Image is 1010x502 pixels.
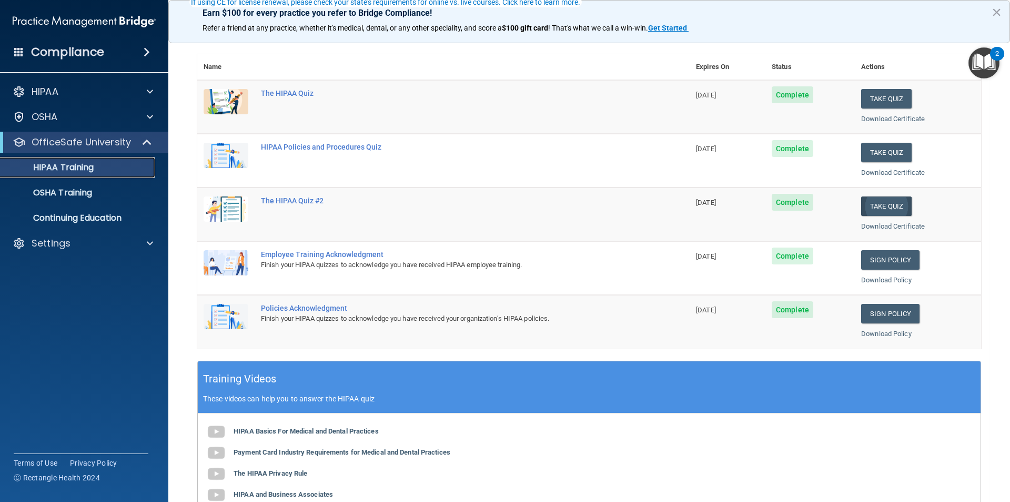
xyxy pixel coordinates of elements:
button: Take Quiz [861,196,912,216]
p: These videos can help you to answer the HIPAA quiz [203,395,975,403]
p: Continuing Education [7,213,150,223]
strong: Get Started [648,24,687,32]
th: Name [197,54,255,80]
img: PMB logo [13,11,156,32]
span: Complete [772,301,813,318]
a: Sign Policy [861,304,920,323]
button: Take Quiz [861,89,912,109]
b: The HIPAA Privacy Rule [234,469,307,477]
span: Complete [772,140,813,157]
span: ! That's what we call a win-win. [548,24,648,32]
a: Download Certificate [861,115,925,123]
span: [DATE] [696,199,716,206]
button: Close [992,4,1002,21]
div: The HIPAA Quiz [261,89,637,97]
span: Refer a friend at any practice, whether it's medical, dental, or any other speciality, and score a [203,24,502,32]
div: Policies Acknowledgment [261,304,637,312]
img: gray_youtube_icon.38fcd6cc.png [206,464,227,485]
img: gray_youtube_icon.38fcd6cc.png [206,442,227,464]
div: The HIPAA Quiz #2 [261,196,637,205]
div: Employee Training Acknowledgment [261,250,637,259]
div: HIPAA Policies and Procedures Quiz [261,143,637,151]
a: Privacy Policy [70,458,117,468]
span: Ⓒ Rectangle Health 2024 [14,473,100,483]
button: Open Resource Center, 2 new notifications [968,47,999,78]
a: Settings [13,237,153,250]
a: OfficeSafe University [13,136,153,149]
h5: Training Videos [203,370,277,388]
b: Payment Card Industry Requirements for Medical and Dental Practices [234,448,450,456]
p: HIPAA Training [7,162,94,173]
div: 2 [995,54,999,67]
p: OSHA Training [7,188,92,198]
p: Earn $100 for every practice you refer to Bridge Compliance! [203,8,976,18]
b: HIPAA and Business Associates [234,490,333,498]
a: Download Policy [861,330,912,338]
th: Actions [855,54,981,80]
iframe: Drift Widget Chat Controller [957,429,997,469]
span: [DATE] [696,145,716,153]
strong: $100 gift card [502,24,548,32]
a: Get Started [648,24,689,32]
span: Complete [772,86,813,103]
p: Settings [32,237,70,250]
a: HIPAA [13,85,153,98]
p: OfficeSafe University [32,136,131,149]
div: Finish your HIPAA quizzes to acknowledge you have received HIPAA employee training. [261,259,637,271]
p: HIPAA [32,85,58,98]
h4: Compliance [31,45,104,60]
button: Take Quiz [861,143,912,162]
span: [DATE] [696,306,716,314]
a: Sign Policy [861,250,920,270]
span: Complete [772,194,813,211]
th: Status [765,54,855,80]
a: Terms of Use [14,458,57,468]
a: Download Certificate [861,169,925,176]
span: Complete [772,248,813,264]
a: OSHA [13,111,153,123]
span: [DATE] [696,252,716,260]
span: [DATE] [696,91,716,99]
b: HIPAA Basics For Medical and Dental Practices [234,427,379,435]
a: Download Policy [861,276,912,284]
th: Expires On [690,54,765,80]
div: Finish your HIPAA quizzes to acknowledge you have received your organization’s HIPAA policies. [261,312,637,325]
img: gray_youtube_icon.38fcd6cc.png [206,421,227,442]
p: OSHA [32,111,58,123]
a: Download Certificate [861,222,925,230]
